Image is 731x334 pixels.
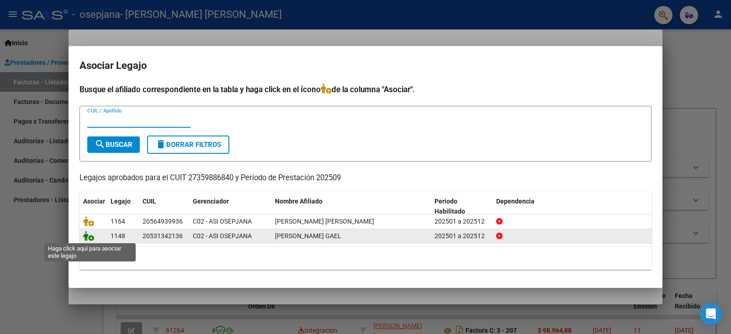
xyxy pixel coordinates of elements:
[111,198,131,205] span: Legajo
[434,198,465,215] span: Periodo Habilitado
[275,232,341,240] span: FERNANDEZ SAGARDOY GAEL
[193,232,252,240] span: C02 - ASI OSEPJANA
[147,136,229,154] button: Borrar Filtros
[79,83,652,95] h4: Busque el afiliado correspondiente en la tabla y haga click en el ícono de la columna "Asociar".
[493,192,652,222] datatable-header-cell: Dependencia
[83,198,105,205] span: Asociar
[193,218,252,225] span: C02 - ASI OSEPJANA
[111,232,125,240] span: 1148
[496,198,535,205] span: Dependencia
[189,192,271,222] datatable-header-cell: Gerenciador
[87,136,140,153] button: Buscar
[271,192,431,222] datatable-header-cell: Nombre Afiliado
[143,198,156,205] span: CUIL
[700,303,722,325] div: Open Intercom Messenger
[431,192,493,222] datatable-header-cell: Periodo Habilitado
[95,139,106,150] mat-icon: search
[95,141,132,149] span: Buscar
[155,141,221,149] span: Borrar Filtros
[79,57,652,74] h2: Asociar Legajo
[107,192,139,222] datatable-header-cell: Legajo
[434,216,489,227] div: 202501 a 202512
[275,198,323,205] span: Nombre Afiliado
[79,192,107,222] datatable-header-cell: Asociar
[143,216,183,227] div: 20564939936
[79,247,652,270] div: 2 registros
[434,231,489,241] div: 202501 a 202512
[111,218,125,225] span: 1164
[139,192,189,222] datatable-header-cell: CUIL
[193,198,229,205] span: Gerenciador
[275,218,374,225] span: ARANDA GAEL NICOLAS
[143,231,183,241] div: 20531342136
[79,172,652,184] p: Legajos aprobados para el CUIT 27359886840 y Período de Prestación 202509
[155,139,166,150] mat-icon: delete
